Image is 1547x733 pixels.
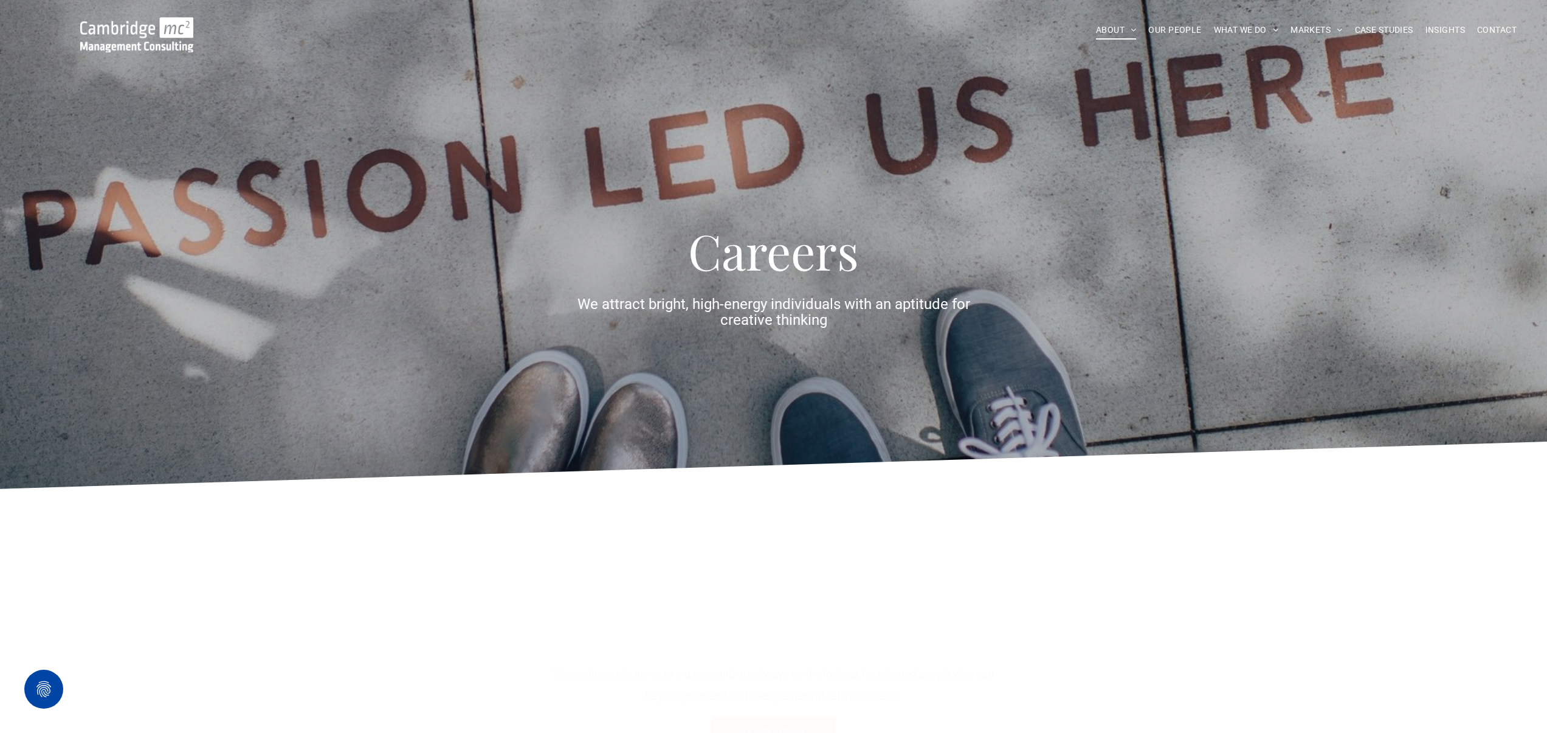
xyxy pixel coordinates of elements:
img: Go to Homepage [80,17,193,52]
a: INSIGHTS [1419,21,1471,40]
a: OUR PEOPLE [1142,21,1207,40]
span: Careers [688,218,859,283]
a: CONTACT [1471,21,1523,40]
a: ABOUT [1090,21,1143,40]
a: CASE STUDIES [1349,21,1419,40]
span: We attract bright, high-energy individuals with an aptitude for creative thinking [577,296,970,328]
a: WHAT WE DO [1208,21,1285,40]
a: MARKETS [1284,21,1348,40]
span: We continuously strive to improve and are always on the lookout for talented people who can help ... [553,667,994,702]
